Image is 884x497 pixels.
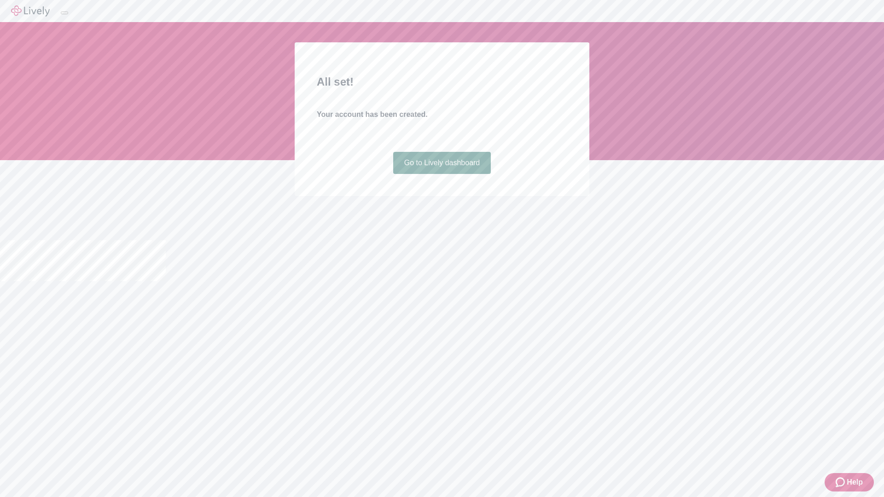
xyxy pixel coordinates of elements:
[393,152,491,174] a: Go to Lively dashboard
[847,477,863,488] span: Help
[317,109,567,120] h4: Your account has been created.
[61,12,68,14] button: Log out
[317,74,567,90] h2: All set!
[825,473,874,491] button: Zendesk support iconHelp
[836,477,847,488] svg: Zendesk support icon
[11,6,50,17] img: Lively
